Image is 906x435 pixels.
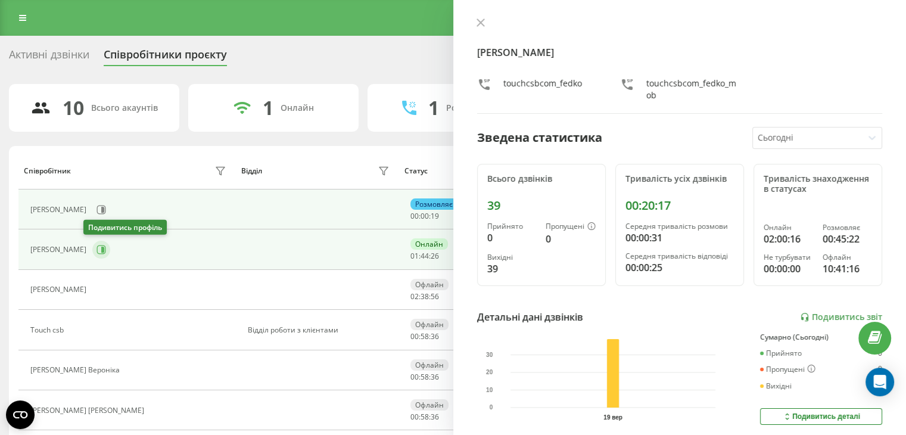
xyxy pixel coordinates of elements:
[410,413,439,421] div: : :
[410,252,439,260] div: : :
[764,223,813,232] div: Онлайн
[431,331,439,341] span: 36
[486,369,493,376] text: 20
[625,252,734,260] div: Середня тривалість відповіді
[24,167,71,175] div: Співробітник
[30,285,89,294] div: [PERSON_NAME]
[760,382,792,390] div: Вихідні
[646,77,739,101] div: touchcsbcom_fedko_mob
[263,97,273,119] div: 1
[800,312,882,322] a: Подивитись звіт
[30,366,123,374] div: [PERSON_NAME] Вероніка
[431,211,439,221] span: 19
[487,222,536,231] div: Прийнято
[410,211,419,221] span: 00
[487,253,536,262] div: Вихідні
[30,246,89,254] div: [PERSON_NAME]
[546,232,596,246] div: 0
[603,414,622,421] text: 19 вер
[6,400,35,429] button: Open CMP widget
[410,359,449,371] div: Офлайн
[104,48,227,67] div: Співробітники проєкту
[823,262,872,276] div: 10:41:16
[410,333,439,341] div: : :
[431,372,439,382] span: 36
[764,262,813,276] div: 00:00:00
[878,349,882,358] div: 0
[487,174,596,184] div: Всього дзвінків
[421,211,429,221] span: 00
[30,406,147,415] div: [PERSON_NAME] [PERSON_NAME]
[625,198,734,213] div: 00:20:17
[421,291,429,302] span: 38
[410,212,439,220] div: : :
[428,97,439,119] div: 1
[421,331,429,341] span: 58
[503,77,582,101] div: touchcsbcom_fedko
[241,167,262,175] div: Відділ
[625,260,734,275] div: 00:00:25
[410,251,419,261] span: 01
[760,365,815,374] div: Пропущені
[760,349,802,358] div: Прийнято
[30,206,89,214] div: [PERSON_NAME]
[421,412,429,422] span: 58
[410,372,419,382] span: 00
[431,291,439,302] span: 56
[486,387,493,393] text: 10
[30,326,67,334] div: Touch csb
[764,232,813,246] div: 02:00:16
[477,45,883,60] h4: [PERSON_NAME]
[760,408,882,425] button: Подивитись деталі
[410,319,449,330] div: Офлайн
[625,174,734,184] div: Тривалість усіх дзвінків
[421,251,429,261] span: 44
[248,326,393,334] div: Відділ роботи з клієнтами
[431,412,439,422] span: 36
[410,293,439,301] div: : :
[865,368,894,396] div: Open Intercom Messenger
[823,253,872,262] div: Офлайн
[764,253,813,262] div: Не турбувати
[878,365,882,374] div: 0
[410,238,448,250] div: Онлайн
[487,231,536,245] div: 0
[410,331,419,341] span: 00
[83,220,167,235] div: Подивитись профіль
[410,373,439,381] div: : :
[63,97,84,119] div: 10
[782,412,860,421] div: Подивитись деталі
[410,279,449,290] div: Офлайн
[410,291,419,302] span: 02
[446,103,504,113] div: Розмовляють
[421,372,429,382] span: 58
[431,251,439,261] span: 26
[487,262,536,276] div: 39
[477,310,583,324] div: Детальні дані дзвінків
[486,352,493,358] text: 30
[9,48,89,67] div: Активні дзвінки
[823,223,872,232] div: Розмовляє
[404,167,428,175] div: Статус
[410,198,457,210] div: Розмовляє
[91,103,158,113] div: Всього акаунтів
[625,231,734,245] div: 00:00:31
[760,333,882,341] div: Сумарно (Сьогодні)
[281,103,314,113] div: Онлайн
[823,232,872,246] div: 00:45:22
[489,405,493,411] text: 0
[625,222,734,231] div: Середня тривалість розмови
[410,412,419,422] span: 00
[477,129,602,147] div: Зведена статистика
[487,198,596,213] div: 39
[546,222,596,232] div: Пропущені
[764,174,872,194] div: Тривалість знаходження в статусах
[410,399,449,411] div: Офлайн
